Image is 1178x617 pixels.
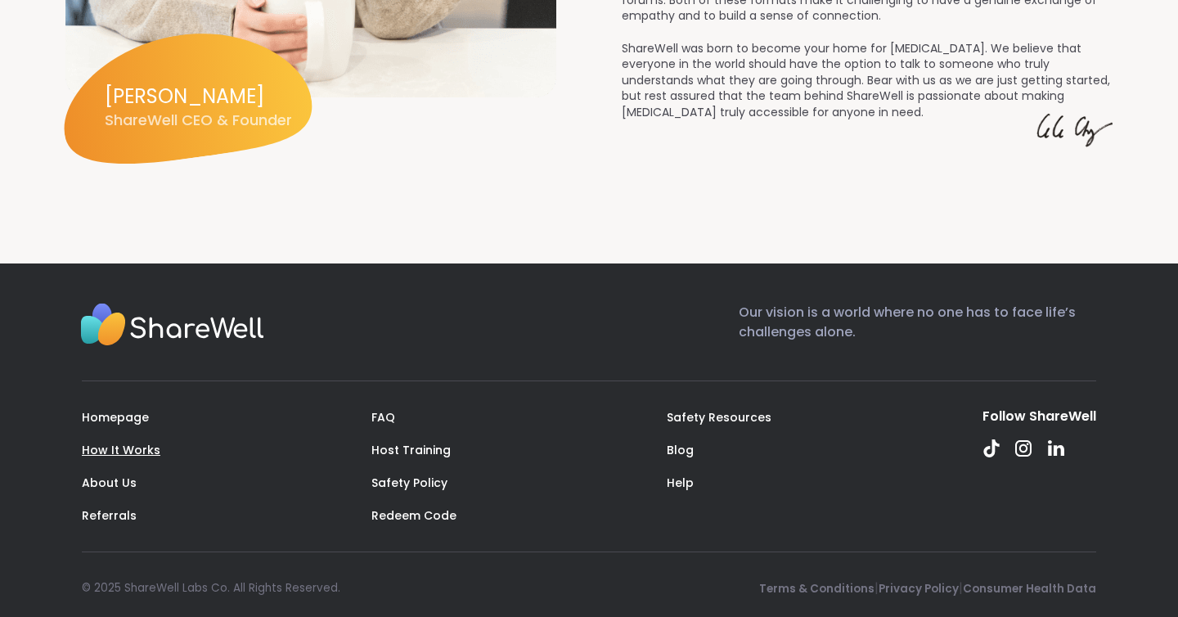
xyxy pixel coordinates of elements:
a: FAQ [371,409,395,426]
img: CeCe Signature [1031,105,1113,159]
a: Referrals [82,507,137,524]
a: Safety Resources [667,409,771,426]
a: Terms & Conditions [759,581,875,597]
a: Privacy Policy [879,581,959,597]
a: Host Training [371,442,451,458]
span: ShareWell CEO & Founder [105,110,292,130]
p: Our vision is a world where no one has to face life’s challenges alone. [739,303,1096,354]
a: Homepage [82,409,149,426]
a: Blog [667,442,694,458]
a: Help [667,475,694,491]
div: © 2025 ShareWell Labs Co. All Rights Reserved. [82,580,340,597]
a: Consumer Health Data [963,581,1096,597]
span: [PERSON_NAME] [105,83,292,110]
a: About Us [82,475,137,491]
div: Follow ShareWell [982,408,1096,426]
img: Sharewell [80,303,264,350]
a: How It Works [82,442,160,458]
a: Redeem Code [371,507,456,524]
span: | [875,579,879,597]
a: Safety Policy [371,475,447,491]
span: | [959,579,963,597]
